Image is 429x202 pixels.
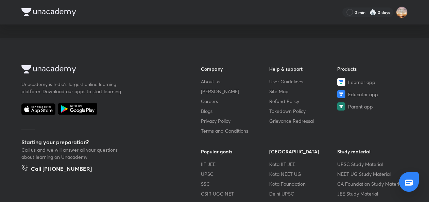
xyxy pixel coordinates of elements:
[21,138,179,146] h5: Starting your preparation?
[337,65,406,72] h6: Products
[31,165,92,174] h5: Call [PHONE_NUMBER]
[201,148,269,155] h6: Popular goals
[21,81,123,95] p: Unacademy is India’s largest online learning platform. Download our apps to start learning
[337,170,406,178] a: NEET UG Study Material
[201,98,269,105] a: Careers
[269,98,338,105] a: Refund Policy
[337,78,406,86] a: Learner app
[201,78,269,85] a: About us
[201,127,269,134] a: Terms and Conditions
[269,107,338,115] a: Takedown Policy
[337,102,345,111] img: Parent app
[201,190,269,197] a: CSIR UGC NET
[269,78,338,85] a: User Guidelines
[337,161,406,168] a: UPSC Study Material
[337,148,406,155] h6: Study material
[201,180,269,187] a: SSC
[337,102,406,111] a: Parent app
[337,78,345,86] img: Learner app
[21,165,92,174] a: Call [PHONE_NUMBER]
[269,170,338,178] a: Kota NEET UG
[269,88,338,95] a: Site Map
[337,90,345,98] img: Educator app
[337,180,406,187] a: CA Foundation Study Material
[21,65,179,75] a: Company Logo
[21,146,123,161] p: Call us and we will answer all your questions about learning on Unacademy
[269,180,338,187] a: Kota Foundation
[269,65,338,72] h6: Help & support
[348,91,378,98] span: Educator app
[269,117,338,124] a: Grievance Redressal
[269,148,338,155] h6: [GEOGRAPHIC_DATA]
[201,88,269,95] a: [PERSON_NAME]
[201,170,269,178] a: UPSC
[201,107,269,115] a: Blogs
[21,8,76,16] img: Company Logo
[337,190,406,197] a: JEE Study Material
[337,90,406,98] a: Educator app
[396,6,408,18] img: pari Neekhra
[348,79,375,86] span: Learner app
[269,190,338,197] a: Delhi UPSC
[201,117,269,124] a: Privacy Policy
[201,98,218,105] span: Careers
[201,161,269,168] a: IIT JEE
[201,65,269,72] h6: Company
[370,9,376,16] img: streak
[21,65,76,73] img: Company Logo
[348,103,373,110] span: Parent app
[269,161,338,168] a: Kota IIT JEE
